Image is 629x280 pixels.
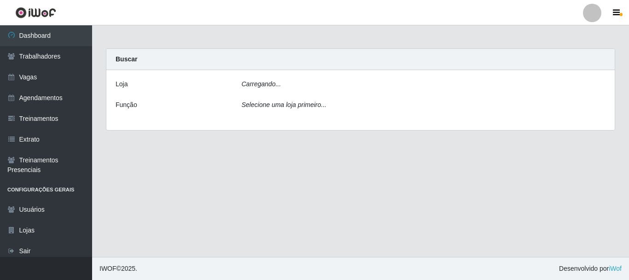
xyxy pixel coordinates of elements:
label: Loja [116,79,128,89]
span: Desenvolvido por [559,264,622,274]
i: Selecione uma loja primeiro... [242,101,326,108]
a: iWof [609,265,622,272]
span: IWOF [99,265,116,272]
img: CoreUI Logo [15,7,56,18]
strong: Buscar [116,55,137,63]
i: Carregando... [242,80,281,88]
label: Função [116,100,137,110]
span: © 2025 . [99,264,137,274]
